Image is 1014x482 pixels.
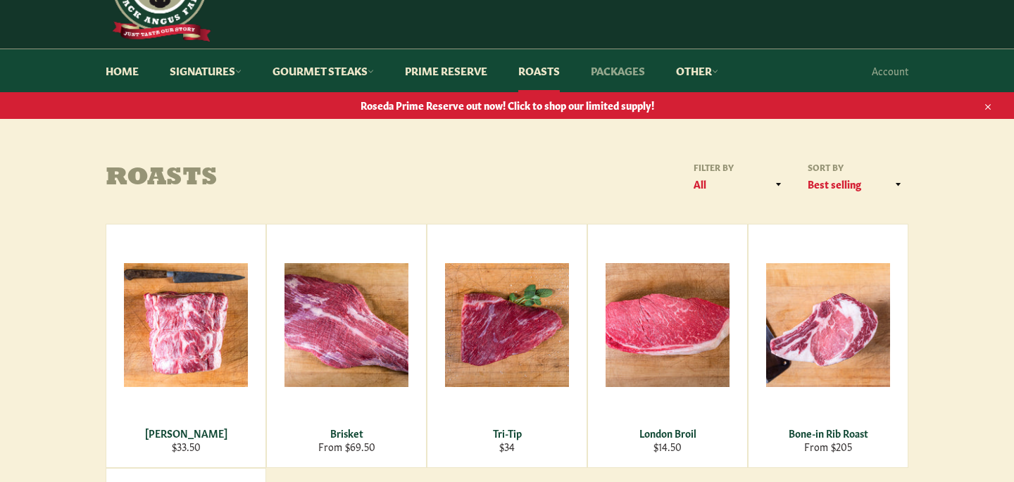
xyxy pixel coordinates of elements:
a: Gourmet Steaks [258,49,388,92]
a: London Broil London Broil $14.50 [587,224,748,468]
a: Packages [577,49,659,92]
a: Tri-Tip Tri-Tip $34 [427,224,587,468]
a: Account [865,50,915,91]
div: Tri-Tip [437,426,578,440]
img: Tri-Tip [445,263,569,387]
div: [PERSON_NAME] [115,426,257,440]
div: $33.50 [115,440,257,453]
img: Bone-in Rib Roast [766,263,890,387]
img: Chuck Roast [124,263,248,387]
img: Brisket [284,263,408,387]
div: Bone-in Rib Roast [758,426,899,440]
a: Brisket Brisket From $69.50 [266,224,427,468]
a: Other [662,49,732,92]
label: Filter by [689,161,789,173]
div: $34 [437,440,578,453]
a: Roasts [504,49,574,92]
img: London Broil [606,263,730,387]
a: Signatures [156,49,256,92]
div: From $69.50 [276,440,418,453]
div: London Broil [597,426,739,440]
a: Home [92,49,153,92]
div: Brisket [276,426,418,440]
a: Chuck Roast [PERSON_NAME] $33.50 [106,224,266,468]
a: Bone-in Rib Roast Bone-in Rib Roast From $205 [748,224,908,468]
h1: Roasts [106,165,507,193]
div: From $205 [758,440,899,453]
div: $14.50 [597,440,739,453]
label: Sort by [803,161,908,173]
a: Prime Reserve [391,49,501,92]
